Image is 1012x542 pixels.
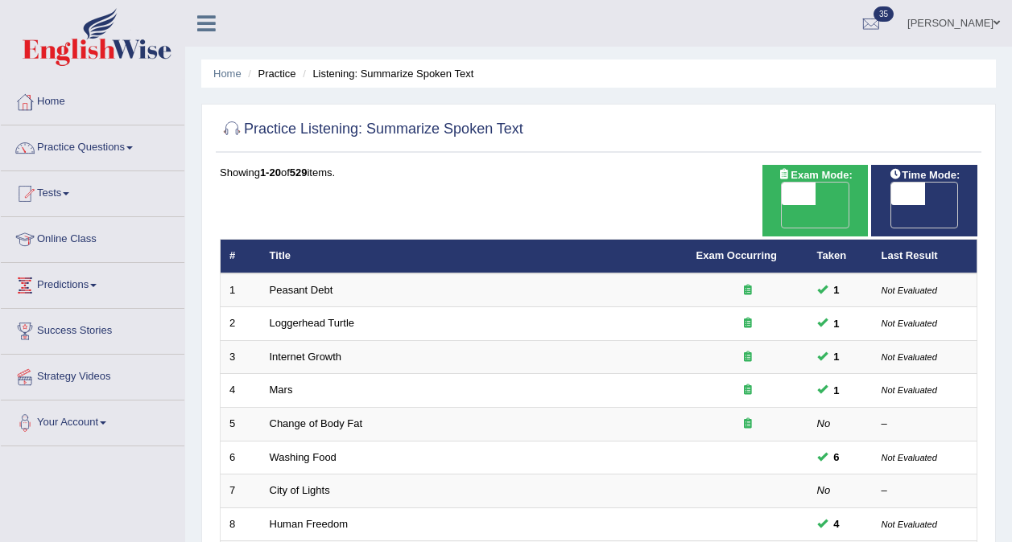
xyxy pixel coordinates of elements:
span: You can still take this question [828,449,846,466]
a: Washing Food [270,451,337,463]
a: Peasant Debt [270,284,333,296]
small: Not Evaluated [882,318,937,328]
div: Show exams occurring in exams [762,165,869,236]
b: 1-20 [260,166,281,179]
a: Success Stories [1,309,184,349]
td: 6 [221,441,261,474]
th: Title [261,240,688,273]
a: City of Lights [270,484,330,496]
th: # [221,240,261,273]
a: Mars [270,384,293,396]
div: Exam occurring question [696,283,799,298]
div: Exam occurring question [696,316,799,331]
td: 4 [221,374,261,408]
a: Exam Occurring [696,249,777,261]
td: 8 [221,507,261,541]
td: 5 [221,408,261,441]
span: You can still take this question [828,382,846,399]
td: 2 [221,307,261,341]
a: Human Freedom [270,518,349,530]
span: Exam Mode: [771,166,858,183]
th: Last Result [873,240,977,273]
li: Practice [244,66,295,81]
em: No [817,417,831,429]
h2: Practice Listening: Summarize Spoken Text [220,117,523,142]
div: – [882,483,969,499]
div: Exam occurring question [696,417,799,432]
small: Not Evaluated [882,385,937,395]
small: Not Evaluated [882,352,937,362]
small: Not Evaluated [882,519,937,529]
b: 529 [290,166,308,179]
a: Online Class [1,217,184,257]
a: Tests [1,171,184,211]
span: 35 [874,6,894,22]
li: Listening: Summarize Spoken Text [299,66,473,81]
a: Home [1,80,184,120]
td: 1 [221,273,261,307]
span: You can still take this question [828,281,846,298]
div: Exam occurring question [696,350,799,365]
a: Your Account [1,400,184,441]
div: – [882,417,969,432]
a: Loggerhead Turtle [270,317,355,329]
td: 3 [221,340,261,374]
div: Showing of items. [220,165,977,180]
a: Practice Questions [1,125,184,166]
a: Strategy Videos [1,355,184,395]
a: Predictions [1,263,184,303]
small: Not Evaluated [882,285,937,295]
small: Not Evaluated [882,453,937,462]
th: Taken [808,240,873,273]
a: Home [213,68,242,80]
a: Change of Body Fat [270,417,363,429]
span: Time Mode: [882,166,966,183]
span: You can still take this question [828,315,846,332]
div: Exam occurring question [696,383,799,398]
span: You can still take this question [828,348,846,365]
span: You can still take this question [828,515,846,532]
td: 7 [221,474,261,508]
em: No [817,484,831,496]
a: Internet Growth [270,351,342,363]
